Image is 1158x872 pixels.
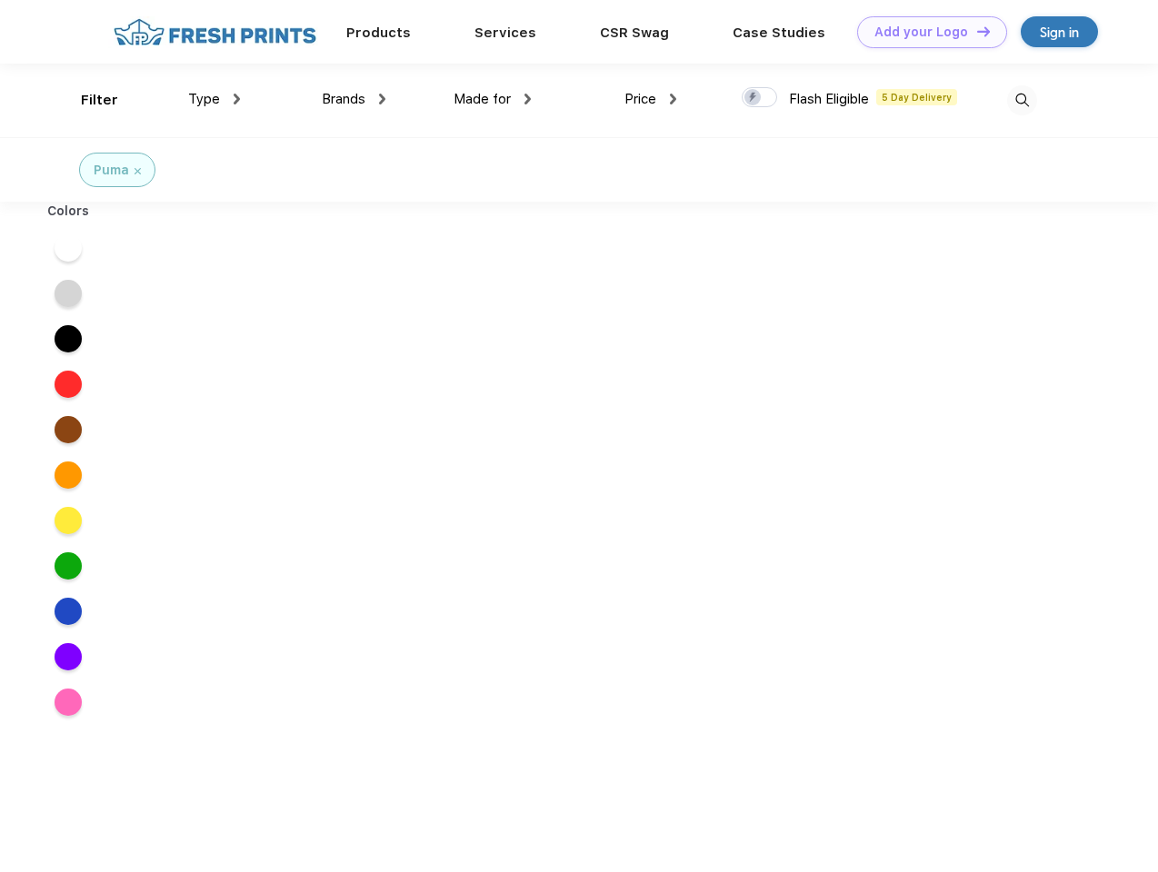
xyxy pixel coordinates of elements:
[876,89,957,105] span: 5 Day Delivery
[1007,85,1037,115] img: desktop_search.svg
[524,94,531,104] img: dropdown.png
[34,202,104,221] div: Colors
[874,25,968,40] div: Add your Logo
[322,91,365,107] span: Brands
[1040,22,1079,43] div: Sign in
[379,94,385,104] img: dropdown.png
[81,90,118,111] div: Filter
[600,25,669,41] a: CSR Swag
[624,91,656,107] span: Price
[108,16,322,48] img: fo%20logo%202.webp
[454,91,511,107] span: Made for
[789,91,869,107] span: Flash Eligible
[94,161,129,180] div: Puma
[135,168,141,174] img: filter_cancel.svg
[474,25,536,41] a: Services
[1021,16,1098,47] a: Sign in
[234,94,240,104] img: dropdown.png
[346,25,411,41] a: Products
[188,91,220,107] span: Type
[670,94,676,104] img: dropdown.png
[977,26,990,36] img: DT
